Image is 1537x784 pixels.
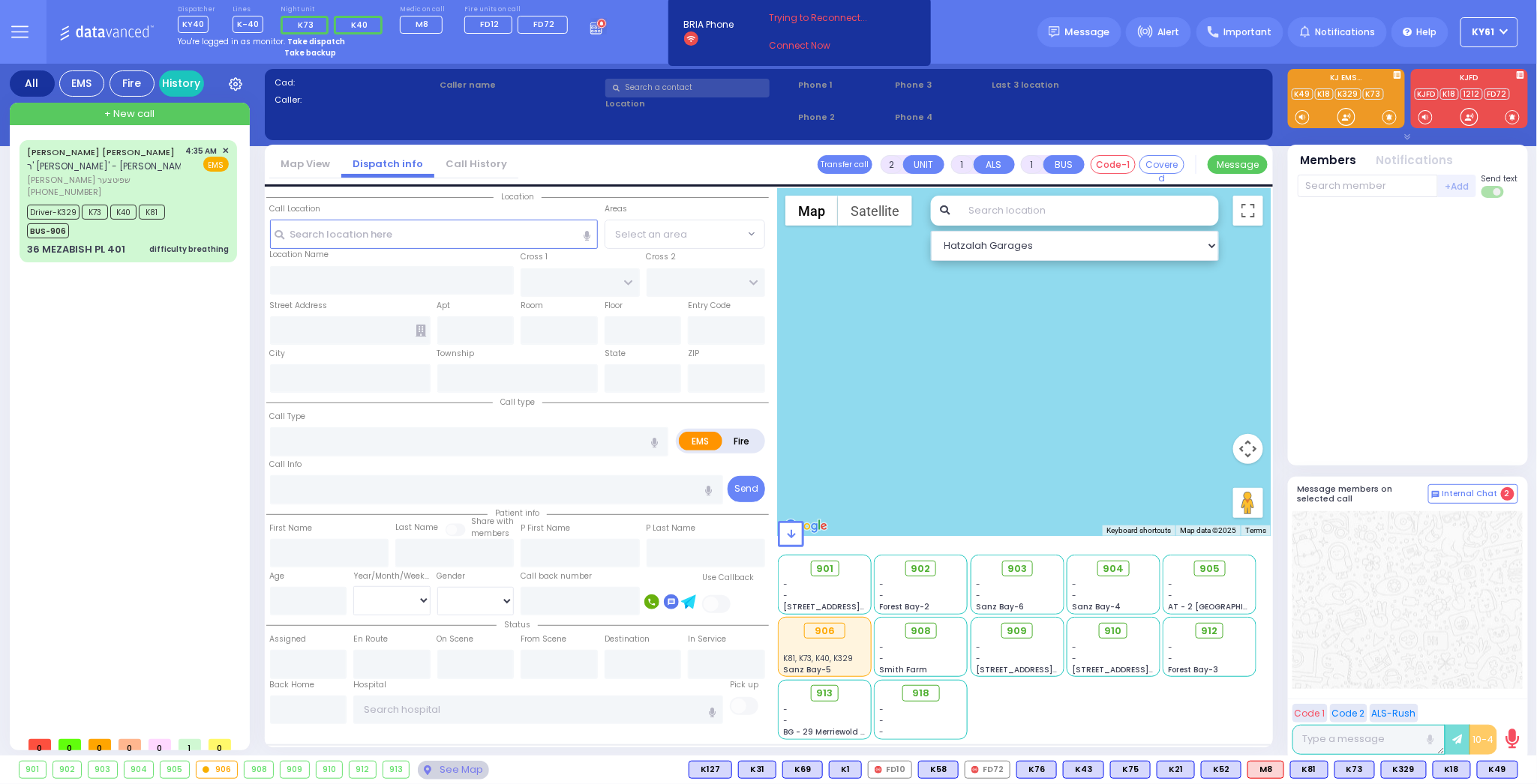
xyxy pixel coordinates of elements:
span: - [880,642,884,653]
span: Forest Bay-2 [880,601,930,612]
span: BRIA Phone [684,18,734,31]
div: BLS [918,761,959,779]
a: [PERSON_NAME] [PERSON_NAME] [27,146,175,158]
span: 0 [119,739,141,750]
div: 908 [245,762,273,778]
a: K18 [1440,88,1459,100]
label: Location Name [270,249,329,261]
label: Cross 2 [647,251,677,263]
button: Transfer call [818,155,872,174]
div: K1 [829,761,862,779]
div: BLS [1334,761,1375,779]
div: 909 [281,762,309,778]
button: ALS-Rush [1370,704,1418,723]
span: Phone 2 [799,111,890,124]
span: 918 [912,686,929,701]
label: P Last Name [647,522,696,534]
input: Search location here [270,220,598,248]
span: BUS-906 [27,223,69,238]
span: ר' [PERSON_NAME]' - [PERSON_NAME] [27,160,191,172]
img: red-radio-icon.svg [875,766,882,774]
div: K76 [1016,761,1057,779]
label: Township [437,348,475,360]
img: Google [782,516,831,536]
a: K329 [1335,88,1361,100]
span: K73 [298,19,314,31]
span: 905 [1199,561,1220,576]
label: Apt [437,300,451,312]
div: BLS [1477,761,1518,779]
span: 903 [1007,561,1027,576]
span: 908 [911,624,931,639]
span: - [1072,642,1076,653]
button: Code 1 [1292,704,1328,723]
span: Phone 3 [895,79,986,91]
span: 4:35 AM [186,145,218,157]
div: M8 [1247,761,1284,779]
span: Driver-K329 [27,205,80,220]
div: - [880,704,962,715]
div: K73 [1334,761,1375,779]
input: Search location [959,196,1219,226]
span: 909 [1007,624,1028,639]
label: On Scene [437,633,474,645]
div: ALS KJ [1247,761,1284,779]
span: K40 [110,205,137,220]
button: Drag Pegman onto the map to open Street View [1233,488,1263,518]
input: Search a contact [605,79,769,97]
span: Phone 1 [799,79,890,91]
span: 912 [1202,624,1218,639]
div: EMS [59,70,104,97]
span: Trying to Reconnect... [769,11,887,25]
span: 0 [29,739,51,750]
a: History [159,70,204,97]
div: 902 [53,762,82,778]
div: BLS [1433,761,1471,779]
span: EMS [203,157,229,172]
img: red-radio-icon.svg [971,766,979,774]
label: EMS [679,432,722,450]
span: members [471,528,509,539]
span: Internal Chat [1442,489,1498,499]
span: K81, K73, K40, K329 [784,653,854,664]
span: Select an area [615,227,687,242]
span: Other building occupants [416,325,426,337]
input: Search hospital [353,696,723,724]
div: K75 [1110,761,1151,779]
div: 903 [89,762,117,778]
div: - [880,715,962,726]
button: Map camera controls [1233,434,1263,464]
button: Toggle fullscreen view [1233,196,1263,226]
span: Forest Bay-3 [1169,664,1219,675]
span: K81 [139,205,165,220]
a: Call History [434,157,518,171]
strong: Take dispatch [287,36,345,47]
label: Pick up [730,679,758,691]
div: K31 [738,761,776,779]
label: First Name [270,522,313,534]
span: KY61 [1472,25,1495,39]
span: - [1169,653,1173,664]
label: City [270,348,286,360]
a: 1212 [1460,88,1483,100]
span: ✕ [222,145,229,157]
label: State [605,348,626,360]
img: message.svg [1049,26,1060,37]
div: K21 [1157,761,1195,779]
div: BLS [738,761,776,779]
label: Cad: [275,76,435,89]
span: Location [494,191,542,202]
span: 0 [89,739,111,750]
div: 912 [350,762,376,778]
button: Show satellite imagery [838,196,912,226]
label: Night unit [281,5,388,14]
span: - [1169,642,1173,653]
label: Fire [722,432,764,450]
label: Last Name [395,522,438,534]
label: Call back number [521,570,592,582]
div: BLS [1063,761,1104,779]
span: K-40 [233,16,263,33]
span: - [976,653,980,664]
label: P First Name [521,522,570,534]
div: 910 [317,762,343,778]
